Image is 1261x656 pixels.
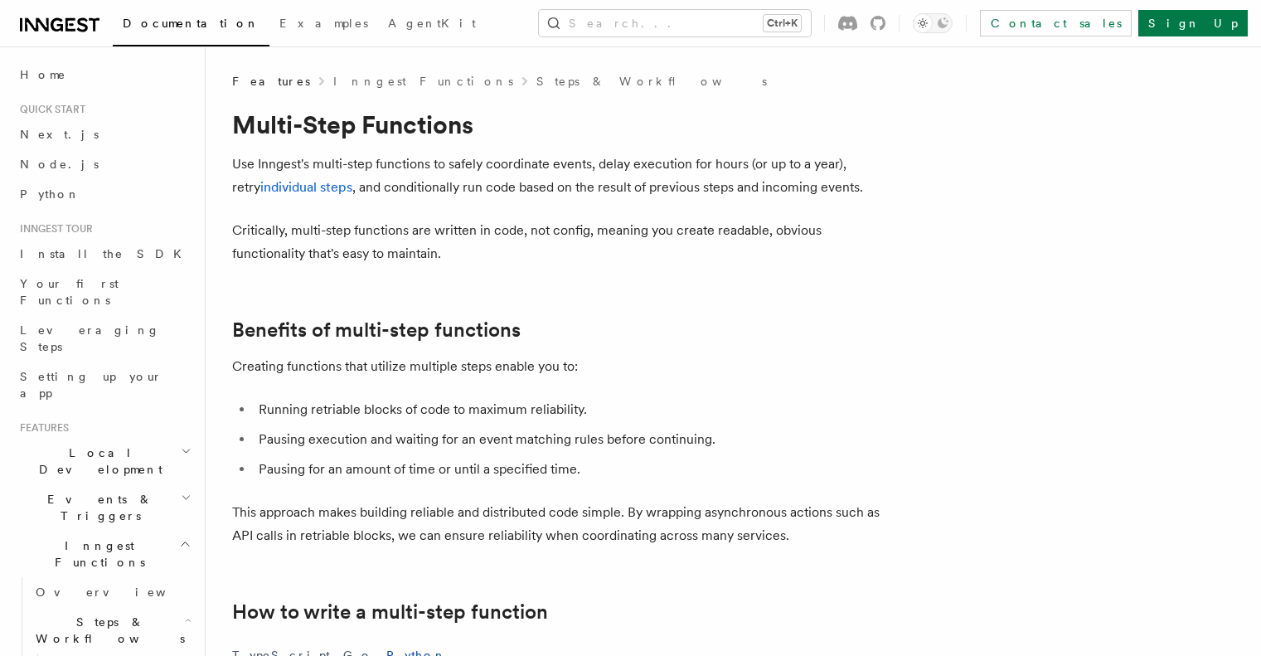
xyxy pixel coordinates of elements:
li: Running retriable blocks of code to maximum reliability. [254,398,895,421]
p: Creating functions that utilize multiple steps enable you to: [232,355,895,378]
a: Python [13,179,195,209]
span: Features [232,73,310,90]
a: Inngest Functions [333,73,513,90]
span: Local Development [13,445,181,478]
a: Steps & Workflows [536,73,767,90]
li: Pausing execution and waiting for an event matching rules before continuing. [254,428,895,451]
span: Your first Functions [20,277,119,307]
h1: Multi-Step Functions [232,109,895,139]
span: Quick start [13,103,85,116]
button: Toggle dark mode [913,13,953,33]
span: Home [20,66,66,83]
a: Overview [29,577,195,607]
a: Home [13,60,195,90]
button: Inngest Functions [13,531,195,577]
span: Events & Triggers [13,491,181,524]
button: Local Development [13,438,195,484]
a: Node.js [13,149,195,179]
a: Sign Up [1138,10,1248,36]
kbd: Ctrl+K [764,15,801,32]
a: Documentation [113,5,269,46]
a: Contact sales [980,10,1132,36]
a: Install the SDK [13,239,195,269]
a: Next.js [13,119,195,149]
button: Steps & Workflows [29,607,195,654]
span: Leveraging Steps [20,323,160,353]
span: Overview [36,586,206,599]
span: Inngest Functions [13,537,179,571]
span: Inngest tour [13,222,93,236]
span: Install the SDK [20,247,192,260]
p: Critically, multi-step functions are written in code, not config, meaning you create readable, ob... [232,219,895,265]
button: Events & Triggers [13,484,195,531]
span: Examples [279,17,368,30]
a: Leveraging Steps [13,315,195,362]
a: Examples [269,5,378,45]
a: Your first Functions [13,269,195,315]
button: Search...Ctrl+K [539,10,811,36]
p: This approach makes building reliable and distributed code simple. By wrapping asynchronous actio... [232,501,895,547]
span: Python [20,187,80,201]
a: AgentKit [378,5,486,45]
span: Documentation [123,17,259,30]
span: Node.js [20,158,99,171]
span: Next.js [20,128,99,141]
a: Benefits of multi-step functions [232,318,521,342]
span: Features [13,421,69,435]
span: AgentKit [388,17,476,30]
a: Setting up your app [13,362,195,408]
span: Setting up your app [20,370,162,400]
p: Use Inngest's multi-step functions to safely coordinate events, delay execution for hours (or up ... [232,153,895,199]
li: Pausing for an amount of time or until a specified time. [254,458,895,481]
a: How to write a multi-step function [232,600,548,624]
span: Steps & Workflows [29,614,185,647]
a: individual steps [260,179,352,195]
